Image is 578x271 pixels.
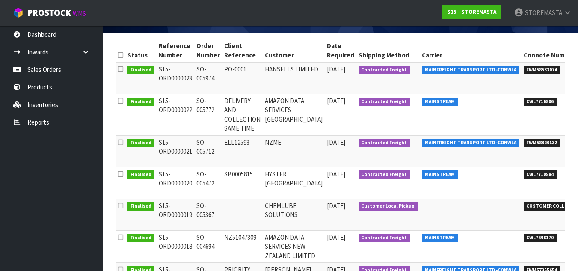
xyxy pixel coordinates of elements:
span: MAINSTREAM [422,234,458,242]
span: Customer Local Pickup [359,202,418,211]
td: PO-0001 [222,62,263,94]
span: STOREMASTA [525,9,562,17]
span: [DATE] [327,97,345,105]
td: SO-005367 [194,199,222,230]
span: Contracted Freight [359,170,410,179]
span: Finalised [127,139,154,147]
span: Contracted Freight [359,139,410,147]
span: FWM58320132 [524,139,560,147]
td: SO-005712 [194,135,222,167]
td: ELL12593 [222,135,263,167]
th: Carrier [420,39,522,62]
span: MAINFREIGHT TRANSPORT LTD -CONWLA [422,66,519,74]
td: SO-004694 [194,230,222,262]
span: Finalised [127,98,154,106]
td: S15-ORD0000020 [157,167,194,199]
span: Contracted Freight [359,234,410,242]
span: MAINFREIGHT TRANSPORT LTD -CONWLA [422,139,519,147]
th: Client Reference [222,39,263,62]
span: [DATE] [327,65,345,73]
td: SB0005815 [222,167,263,199]
td: SO-005772 [194,94,222,136]
span: CWL7698170 [524,234,557,242]
td: S15-ORD0000021 [157,135,194,167]
span: Finalised [127,66,154,74]
span: Finalised [127,234,154,242]
td: SO-005974 [194,62,222,94]
td: NZME [263,135,325,167]
th: Order Number [194,39,222,62]
span: Finalised [127,170,154,179]
th: Date Required [325,39,356,62]
img: cube-alt.png [13,7,24,18]
span: Finalised [127,202,154,211]
span: [DATE] [327,202,345,210]
span: Contracted Freight [359,66,410,74]
small: WMS [73,9,86,18]
span: ProStock [27,7,71,18]
td: S15-ORD0000018 [157,230,194,262]
td: SO-005472 [194,167,222,199]
td: CHEMLUBE SOLUTIONS [263,199,325,230]
span: Contracted Freight [359,98,410,106]
td: DELIVERY AND COLLECTION SAME TIME [222,94,263,136]
td: AMAZON DATA SERVICES NEW ZEALAND LIMITED [263,230,325,262]
td: S15-ORD0000022 [157,94,194,136]
span: FWM58533074 [524,66,560,74]
td: S15-ORD0000019 [157,199,194,230]
td: HANSELLS LIMITED [263,62,325,94]
span: [DATE] [327,233,345,241]
td: S15-ORD0000023 [157,62,194,94]
span: CWL7716806 [524,98,557,106]
span: [DATE] [327,170,345,178]
td: NZ51047309 [222,230,263,262]
th: Customer [263,39,325,62]
th: Status [125,39,157,62]
span: CWL7710884 [524,170,557,179]
td: HYSTER [GEOGRAPHIC_DATA] [263,167,325,199]
th: Shipping Method [356,39,420,62]
th: Reference Number [157,39,194,62]
td: AMAZON DATA SERVICES [GEOGRAPHIC_DATA] [263,94,325,136]
span: MAINSTREAM [422,98,458,106]
strong: S15 - STOREMASTA [447,8,496,15]
span: MAINSTREAM [422,170,458,179]
span: [DATE] [327,138,345,146]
